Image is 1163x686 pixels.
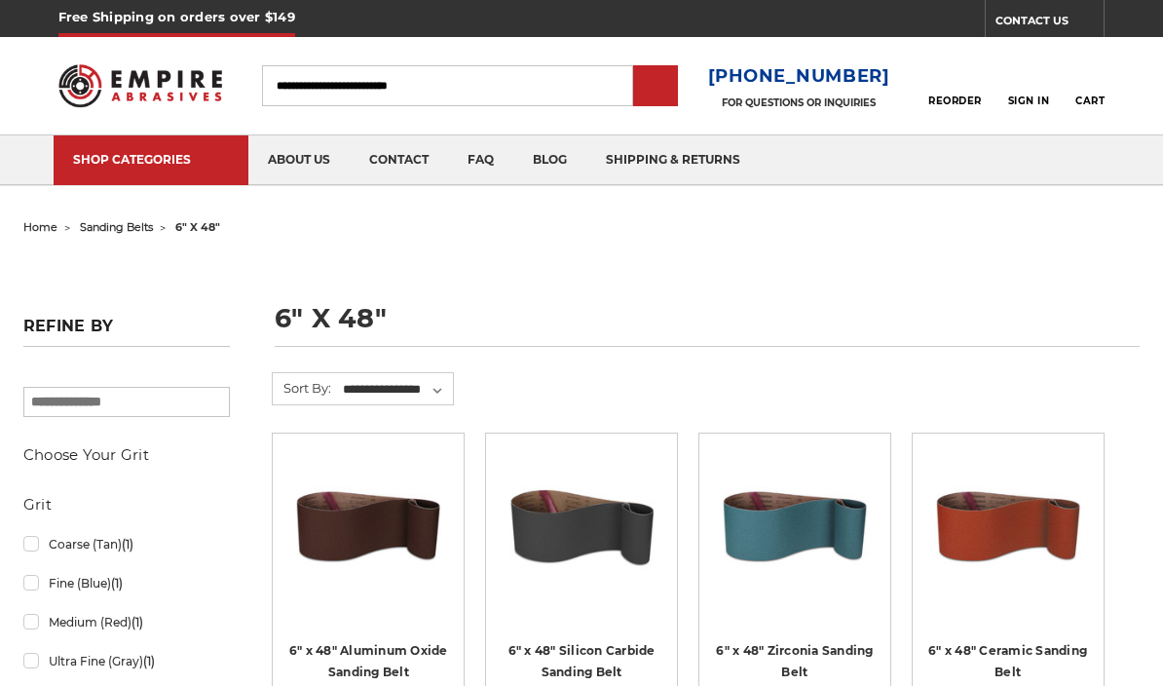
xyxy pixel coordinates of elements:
img: Empire Abrasives [58,54,223,118]
h5: Choose Your Grit [23,443,230,467]
img: 6" x 48" Aluminum Oxide Sanding Belt [290,447,446,603]
p: FOR QUESTIONS OR INQUIRIES [708,96,890,109]
img: 6" x 48" Ceramic Sanding Belt [930,447,1086,603]
a: 6" x 48" Aluminum Oxide Sanding Belt [289,643,448,680]
a: 6" x 48" Zirconia Sanding Belt [716,643,873,680]
a: 6" x 48" Aluminum Oxide Sanding Belt [286,447,450,611]
a: Coarse (Tan) [23,527,230,561]
span: 6" x 48" [175,220,220,234]
span: Reorder [928,95,982,107]
a: shipping & returns [586,135,760,185]
a: blog [513,135,586,185]
span: (1) [143,654,155,668]
div: SHOP CATEGORIES [73,152,229,167]
span: (1) [122,537,133,552]
span: (1) [131,615,143,629]
a: 6" x 48" Ceramic Sanding Belt [928,643,1087,680]
a: faq [448,135,513,185]
a: home [23,220,57,234]
a: Cart [1075,64,1105,107]
label: Sort By: [273,373,331,402]
a: 6" x 48" Ceramic Sanding Belt [926,447,1090,611]
span: (1) [111,576,123,591]
span: Sign In [1008,95,1050,107]
a: [PHONE_NUMBER] [708,62,890,91]
a: 6" x 48" Silicon Carbide Sanding Belt [508,643,656,680]
a: Reorder [928,64,982,106]
h5: Refine by [23,317,230,347]
input: Submit [636,67,675,106]
a: sanding belts [80,220,153,234]
a: Ultra Fine (Gray) [23,644,230,678]
a: CONTACT US [995,10,1104,37]
h5: Grit [23,493,230,516]
a: 6" x 48" Zirconia Sanding Belt [713,447,877,611]
a: 6" x 48" Silicon Carbide File Belt [500,447,663,611]
a: about us [248,135,350,185]
img: 6" x 48" Silicon Carbide File Belt [504,447,659,603]
h1: 6" x 48" [275,305,1140,347]
a: Fine (Blue) [23,566,230,600]
span: Cart [1075,95,1105,107]
a: Medium (Red) [23,605,230,639]
select: Sort By: [340,375,453,404]
img: 6" x 48" Zirconia Sanding Belt [717,447,873,603]
a: contact [350,135,448,185]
